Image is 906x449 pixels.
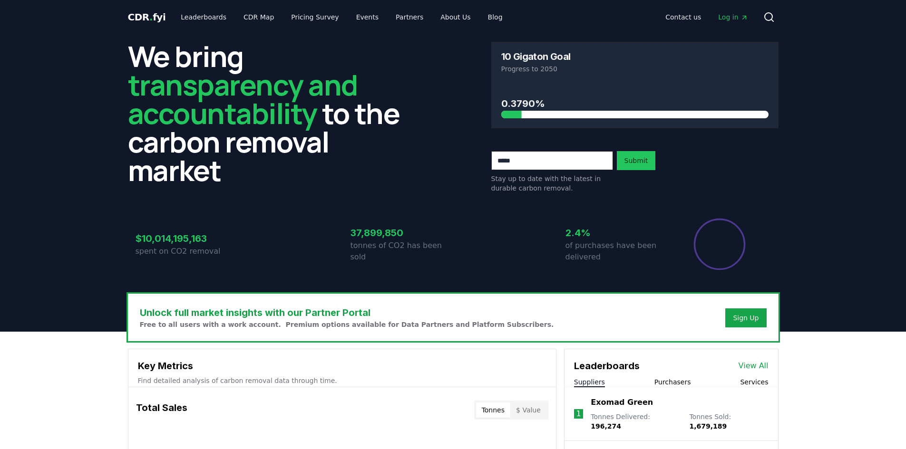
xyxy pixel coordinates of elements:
nav: Main [173,9,510,26]
button: Services [740,377,768,387]
p: Find detailed analysis of carbon removal data through time. [138,376,546,385]
span: CDR fyi [128,11,166,23]
a: Blog [480,9,510,26]
p: Stay up to date with the latest in durable carbon removal. [491,174,613,193]
p: 1 [576,408,581,420]
p: Tonnes Delivered : [591,412,680,431]
a: View All [739,360,769,372]
button: Tonnes [476,402,510,418]
button: Suppliers [574,377,605,387]
p: Tonnes Sold : [689,412,768,431]
h3: Leaderboards [574,359,640,373]
a: Partners [388,9,431,26]
span: transparency and accountability [128,65,358,133]
p: spent on CO2 removal [136,246,238,257]
span: Log in [718,12,748,22]
p: of purchases have been delivered [565,240,668,263]
p: Progress to 2050 [501,64,769,74]
h2: We bring to the carbon removal market [128,42,415,184]
a: Contact us [658,9,709,26]
button: Sign Up [725,308,766,327]
a: Leaderboards [173,9,234,26]
h3: Unlock full market insights with our Partner Portal [140,306,554,320]
h3: 2.4% [565,226,668,240]
a: Events [349,9,386,26]
div: Percentage of sales delivered [693,218,746,271]
span: 196,274 [591,422,621,430]
h3: Total Sales [136,401,187,420]
a: About Us [433,9,478,26]
span: . [149,11,153,23]
h3: 0.3790% [501,96,769,111]
button: Purchasers [654,377,691,387]
a: Log in [711,9,755,26]
h3: $10,014,195,163 [136,231,238,246]
a: CDR.fyi [128,10,166,24]
h3: 10 Gigaton Goal [501,52,571,61]
a: Exomad Green [591,397,653,408]
a: CDR Map [236,9,282,26]
a: Sign Up [733,313,759,323]
h3: 37,899,850 [351,226,453,240]
nav: Main [658,9,755,26]
p: tonnes of CO2 has been sold [351,240,453,263]
button: $ Value [510,402,546,418]
h3: Key Metrics [138,359,546,373]
button: Submit [617,151,656,170]
a: Pricing Survey [283,9,346,26]
p: Free to all users with a work account. Premium options available for Data Partners and Platform S... [140,320,554,329]
span: 1,679,189 [689,422,727,430]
